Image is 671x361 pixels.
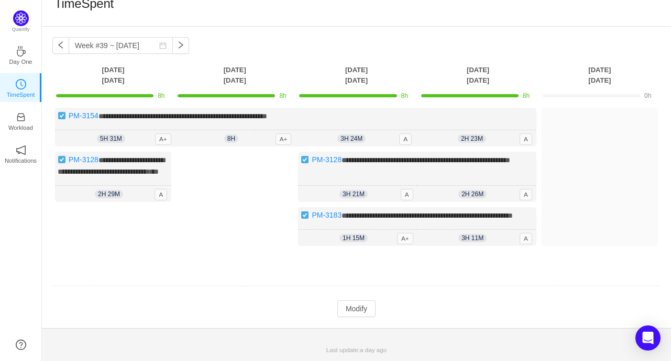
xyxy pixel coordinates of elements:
[337,134,366,143] span: 3h 24m
[52,37,69,54] button: icon: left
[397,233,413,244] span: A+
[16,46,26,57] i: icon: coffee
[458,234,487,242] span: 3h 11m
[16,49,26,60] a: icon: coffeeDay One
[155,189,167,200] span: A
[159,42,167,49] i: icon: calendar
[58,111,66,120] img: 10738
[16,145,26,155] i: icon: notification
[155,133,171,145] span: A+
[58,155,66,164] img: 10738
[312,211,342,219] a: PM-3183
[399,133,412,145] span: A
[97,134,125,143] span: 5h 31m
[360,346,387,353] span: a day ago
[158,92,164,99] span: 8h
[295,64,417,86] th: [DATE] [DATE]
[520,189,532,200] span: A
[9,57,32,66] p: Day One
[635,325,661,351] div: Open Intercom Messenger
[337,300,376,317] button: Modify
[326,346,387,353] span: Last update:
[7,90,35,99] p: TimeSpent
[339,190,368,198] span: 3h 21m
[539,64,661,86] th: [DATE] [DATE]
[16,340,26,350] a: icon: question-circle
[520,233,532,244] span: A
[401,92,408,99] span: 8h
[279,92,286,99] span: 8h
[520,133,532,145] span: A
[5,156,37,165] p: Notifications
[52,64,174,86] th: [DATE] [DATE]
[16,79,26,89] i: icon: clock-circle
[12,26,30,33] p: Quantify
[458,134,486,143] span: 2h 23m
[523,92,530,99] span: 8h
[276,133,292,145] span: A+
[417,64,539,86] th: [DATE] [DATE]
[224,134,238,143] span: 8h
[69,37,173,54] input: Select a week
[69,111,98,120] a: PM-3154
[458,190,487,198] span: 2h 26m
[69,155,98,164] a: PM-3128
[16,82,26,93] a: icon: clock-circleTimeSpent
[13,10,29,26] img: Quantify
[301,211,309,219] img: 10738
[8,123,33,132] p: Workload
[644,92,651,99] span: 0h
[172,37,189,54] button: icon: right
[312,155,342,164] a: PM-3128
[301,155,309,164] img: 10738
[16,115,26,126] a: icon: inboxWorkload
[16,112,26,122] i: icon: inbox
[95,190,123,198] span: 2h 29m
[174,64,295,86] th: [DATE] [DATE]
[16,148,26,159] a: icon: notificationNotifications
[339,234,368,242] span: 1h 15m
[401,189,413,200] span: A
